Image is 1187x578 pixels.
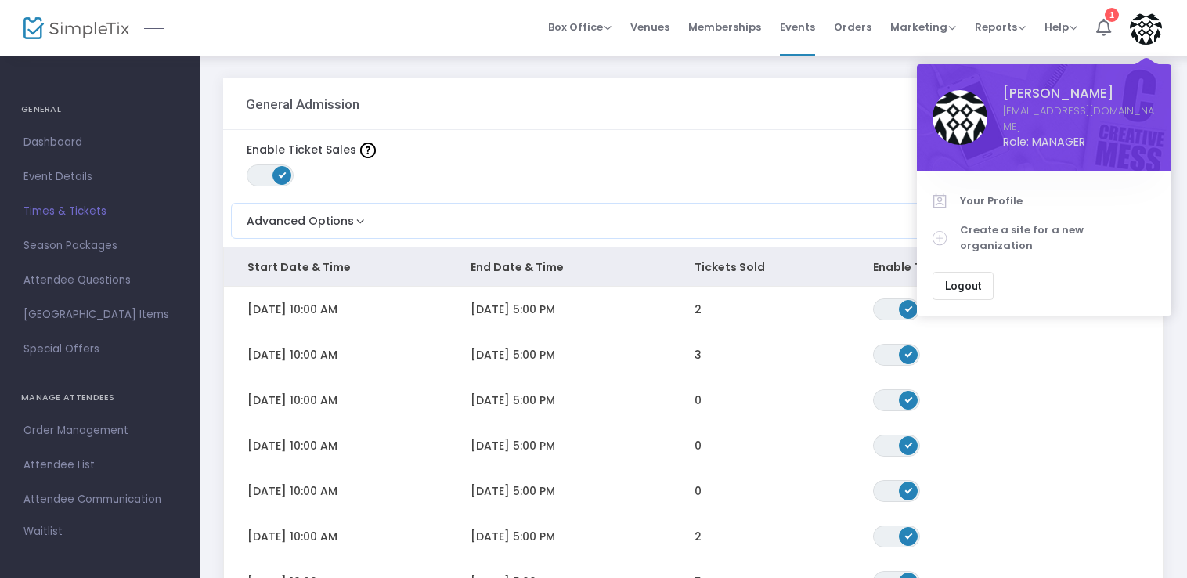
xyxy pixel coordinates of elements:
span: [DATE] 10:00 AM [247,347,337,363]
span: Box Office [548,20,612,34]
span: Marketing [890,20,956,34]
span: 0 [695,438,702,453]
span: Dashboard [23,132,176,153]
th: Enable Ticket Sales [850,247,983,287]
span: [DATE] 10:00 AM [247,392,337,408]
span: Order Management [23,421,176,441]
span: Create a site for a new organization [960,222,1156,253]
span: 0 [695,392,702,408]
span: ON [905,395,913,403]
span: Reports [975,20,1026,34]
span: Logout [945,280,981,292]
span: Season Packages [23,236,176,256]
a: [EMAIL_ADDRESS][DOMAIN_NAME] [1003,103,1156,134]
span: [DATE] 10:00 AM [247,483,337,499]
img: question-mark [360,143,376,158]
span: Events [780,7,815,47]
label: Enable Ticket Sales [247,142,376,158]
span: Times & Tickets [23,201,176,222]
button: Advanced Options [232,204,368,229]
span: Attendee List [23,455,176,475]
span: Your Profile [960,193,1156,209]
span: 2 [695,302,702,317]
a: Create a site for a new organization [933,215,1156,260]
span: [DATE] 5:00 PM [471,347,555,363]
span: 3 [695,347,702,363]
span: [DATE] 5:00 PM [471,529,555,544]
span: Memberships [688,7,761,47]
span: Event Details [23,167,176,187]
span: [GEOGRAPHIC_DATA] Items [23,305,176,325]
span: Role: MANAGER [1003,134,1156,150]
span: [DATE] 10:00 AM [247,438,337,453]
span: Orders [834,7,871,47]
h4: MANAGE ATTENDEES [21,382,179,414]
span: Attendee Communication [23,489,176,510]
span: ON [905,486,913,493]
span: Waitlist [23,524,63,540]
button: Logout [933,272,994,300]
h4: GENERAL [21,94,179,125]
span: 0 [695,483,702,499]
span: [DATE] 5:00 PM [471,302,555,317]
span: Help [1044,20,1077,34]
span: 2 [695,529,702,544]
th: Start Date & Time [224,247,447,287]
span: [PERSON_NAME] [1003,84,1156,103]
th: Tickets Sold [671,247,850,287]
span: [DATE] 5:00 PM [471,483,555,499]
a: Your Profile [933,186,1156,216]
span: [DATE] 10:00 AM [247,302,337,317]
span: ON [905,531,913,539]
span: [DATE] 10:00 AM [247,529,337,544]
h3: General Admission [246,96,359,112]
span: [DATE] 5:00 PM [471,392,555,408]
div: 1 [1105,8,1119,22]
th: End Date & Time [447,247,670,287]
span: Attendee Questions [23,270,176,291]
span: ON [905,440,913,448]
span: [DATE] 5:00 PM [471,438,555,453]
span: ON [905,304,913,312]
span: Special Offers [23,339,176,359]
span: Venues [630,7,669,47]
span: ON [279,171,287,179]
span: ON [905,349,913,357]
